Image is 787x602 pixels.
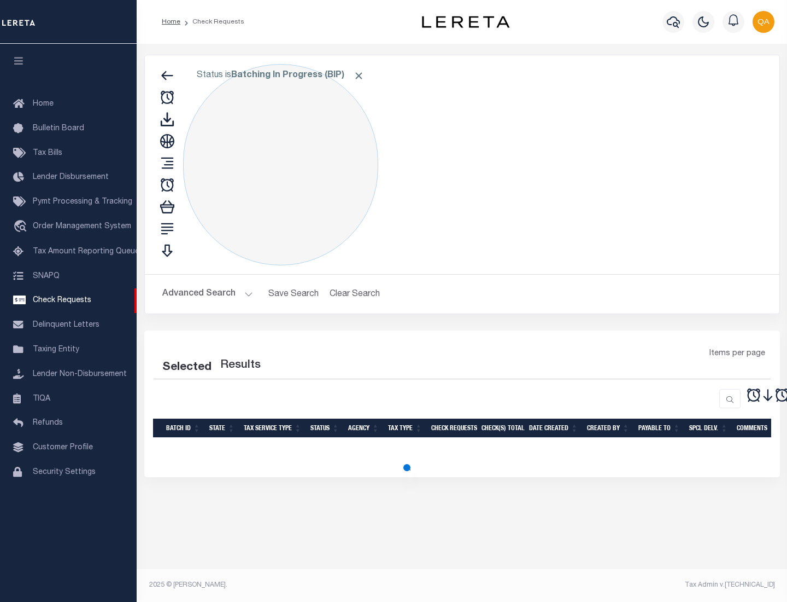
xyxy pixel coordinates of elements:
[33,371,127,378] span: Lender Non-Disbursement
[33,100,54,108] span: Home
[33,419,63,427] span: Refunds
[306,419,344,438] th: Status
[709,348,765,360] span: Items per page
[239,419,306,438] th: Tax Service Type
[470,580,775,590] div: Tax Admin v.[TECHNICAL_ID]
[344,419,384,438] th: Agency
[384,419,427,438] th: Tax Type
[477,419,525,438] th: Check(s) Total
[33,272,60,280] span: SNAPQ
[634,419,685,438] th: Payable To
[422,16,509,28] img: logo-dark.svg
[33,248,139,256] span: Tax Amount Reporting Queue
[162,19,180,25] a: Home
[180,17,244,27] li: Check Requests
[33,444,93,451] span: Customer Profile
[33,198,132,206] span: Pymt Processing & Tracking
[33,468,96,476] span: Security Settings
[685,419,732,438] th: Spcl Delv.
[205,419,239,438] th: State
[262,283,325,305] button: Save Search
[33,297,91,304] span: Check Requests
[353,70,365,82] span: Click to Remove
[162,283,253,305] button: Advanced Search
[753,11,774,33] img: svg+xml;base64,PHN2ZyB4bWxucz0iaHR0cDovL3d3dy53My5vcmcvMjAwMC9zdmciIHBvaW50ZXItZXZlbnRzPSJub25lIi...
[33,223,131,230] span: Order Management System
[231,71,365,80] b: Batching In Progress (BIP)
[162,419,205,438] th: Batch Id
[583,419,634,438] th: Created By
[33,395,50,402] span: TIQA
[183,64,378,265] div: Click to Edit
[162,359,212,377] div: Selected
[325,283,385,305] button: Clear Search
[220,357,261,374] label: Results
[141,580,462,590] div: 2025 © [PERSON_NAME].
[13,220,31,234] i: travel_explore
[525,419,583,438] th: Date Created
[33,149,62,157] span: Tax Bills
[33,125,84,132] span: Bulletin Board
[33,321,99,329] span: Delinquent Letters
[33,173,109,181] span: Lender Disbursement
[427,419,477,438] th: Check Requests
[33,346,79,354] span: Taxing Entity
[732,419,782,438] th: Comments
